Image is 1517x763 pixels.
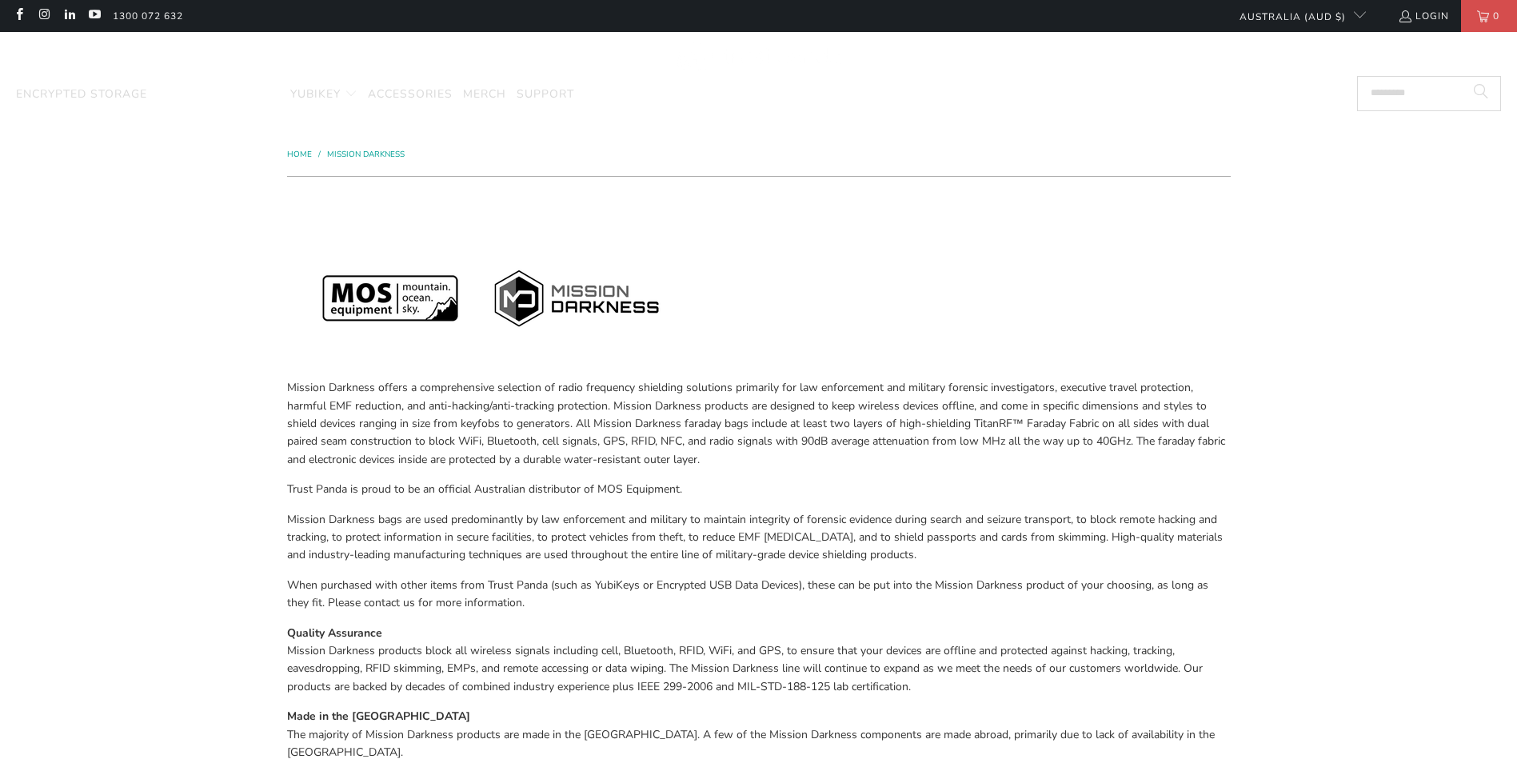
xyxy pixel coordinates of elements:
[1461,76,1501,111] button: Search
[290,86,341,102] span: YubiKey
[517,76,574,114] a: Support
[1398,7,1449,25] a: Login
[287,577,1231,613] p: When purchased with other items from Trust Panda (such as YubiKeys or Encrypted USB Data Devices)...
[677,40,840,73] img: Trust Panda Australia
[287,149,314,160] a: Home
[290,76,357,114] summary: YubiKey
[37,10,50,22] a: Trust Panda Australia on Instagram
[287,481,1231,498] p: Trust Panda is proud to be an official Australian distributor of MOS Equipment.
[463,86,506,102] span: Merch
[287,709,470,724] strong: Made in the [GEOGRAPHIC_DATA]
[1357,76,1501,111] input: Search...
[158,76,280,114] a: Mission Darkness
[287,625,1231,697] p: Mission Darkness products block all wireless signals including cell, Bluetooth, RFID, WiFi, and G...
[368,76,453,114] a: Accessories
[158,86,280,102] span: Mission Darkness
[16,76,147,114] a: Encrypted Storage
[16,76,574,114] nav: Translation missing: en.navigation.header.main_nav
[287,708,1231,761] p: The majority of Mission Darkness products are made in the [GEOGRAPHIC_DATA]. A few of the Mission...
[287,149,312,160] span: Home
[327,149,405,160] a: Mission Darkness
[62,10,76,22] a: Trust Panda Australia on LinkedIn
[318,149,321,160] span: /
[113,7,183,25] a: 1300 072 632
[287,511,1231,565] p: Mission Darkness bags are used predominantly by law enforcement and military to maintain integrit...
[709,433,1131,449] span: radio signals with 90dB average attenuation from low MHz all the way up to 40GHz
[287,625,382,641] strong: Quality Assurance
[463,76,506,114] a: Merch
[87,10,101,22] a: Trust Panda Australia on YouTube
[287,379,1231,469] p: Mission Darkness offers a comprehensive selection of radio frequency shielding solutions primaril...
[12,10,26,22] a: Trust Panda Australia on Facebook
[368,86,453,102] span: Accessories
[16,86,147,102] span: Encrypted Storage
[517,86,574,102] span: Support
